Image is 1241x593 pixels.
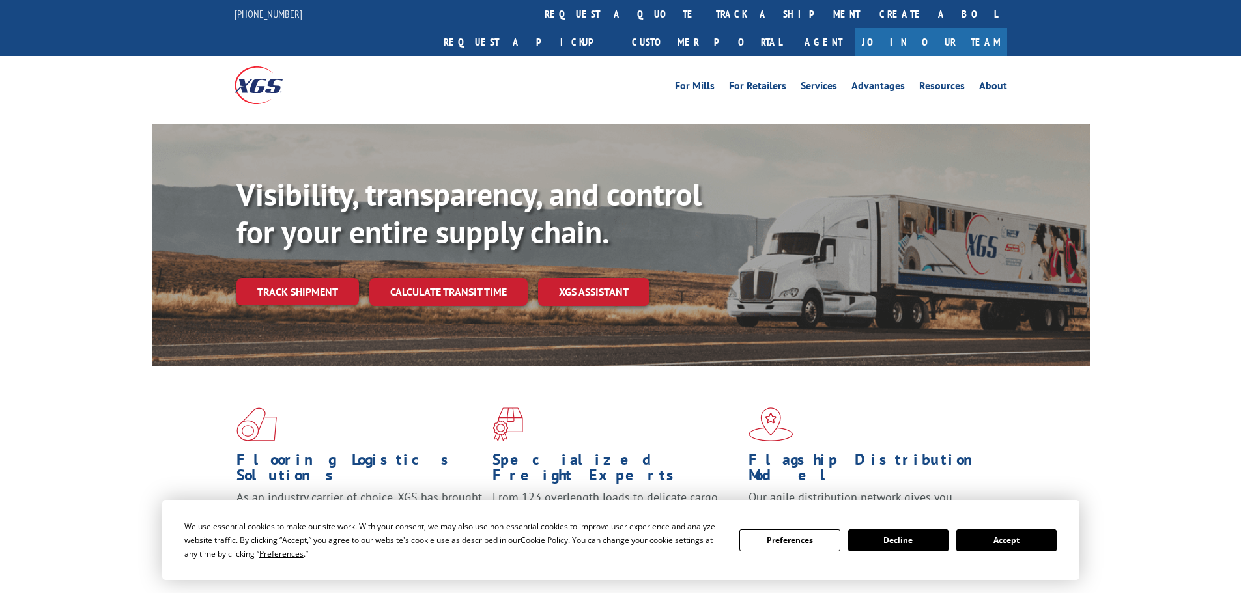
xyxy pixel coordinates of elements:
[369,278,528,306] a: Calculate transit time
[622,28,792,56] a: Customer Portal
[979,81,1007,95] a: About
[162,500,1079,580] div: Cookie Consent Prompt
[749,452,995,490] h1: Flagship Distribution Model
[848,529,949,551] button: Decline
[236,174,702,252] b: Visibility, transparency, and control for your entire supply chain.
[855,28,1007,56] a: Join Our Team
[236,490,482,536] span: As an industry carrier of choice, XGS has brought innovation and dedication to flooring logistics...
[434,28,622,56] a: Request a pickup
[675,81,715,95] a: For Mills
[792,28,855,56] a: Agent
[919,81,965,95] a: Resources
[492,452,739,490] h1: Specialized Freight Experts
[749,490,988,520] span: Our agile distribution network gives you nationwide inventory management on demand.
[259,548,304,559] span: Preferences
[236,452,483,490] h1: Flooring Logistics Solutions
[492,407,523,441] img: xgs-icon-focused-on-flooring-red
[749,407,793,441] img: xgs-icon-flagship-distribution-model-red
[538,278,649,306] a: XGS ASSISTANT
[851,81,905,95] a: Advantages
[236,278,359,305] a: Track shipment
[801,81,837,95] a: Services
[956,529,1057,551] button: Accept
[184,519,724,560] div: We use essential cookies to make our site work. With your consent, we may also use non-essential ...
[492,490,739,547] p: From 123 overlength loads to delicate cargo, our experienced staff knows the best way to move you...
[729,81,786,95] a: For Retailers
[235,7,302,20] a: [PHONE_NUMBER]
[236,407,277,441] img: xgs-icon-total-supply-chain-intelligence-red
[739,529,840,551] button: Preferences
[521,534,568,545] span: Cookie Policy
